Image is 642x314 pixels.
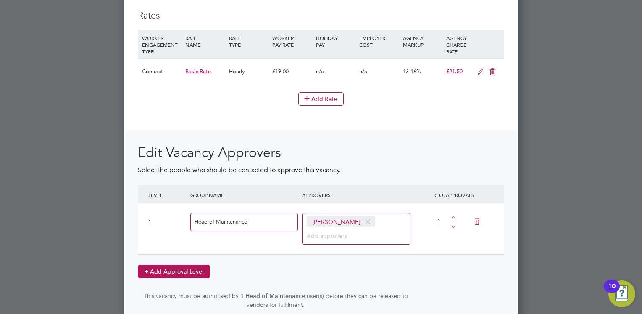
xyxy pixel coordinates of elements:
[148,218,186,226] div: 1
[140,59,183,84] div: Contract
[138,10,504,22] h3: Rates
[357,30,400,52] div: EMPLOYER COST
[138,166,341,174] span: Select the people who should be contacted to approve this vacancy.
[146,185,188,205] div: LEVEL
[270,30,313,52] div: WORKER PAY RATE
[138,265,210,278] button: + Add Approval Level
[247,292,408,309] span: user(s) before they can be released to vendors for fulfilment.
[307,230,359,241] input: Add approvers
[446,68,463,75] span: £21.50
[359,68,367,75] span: n/a
[138,144,504,162] h2: Edit Vacancy Approvers
[403,68,421,75] span: 13.16%
[185,68,211,75] span: Basic Rate
[608,280,635,307] button: Open Resource Center, 10 new notifications
[188,185,300,205] div: GROUP NAME
[444,30,473,59] div: AGENCY CHARGE RATE
[240,293,305,300] strong: 1 Head of Maintenance
[144,292,239,300] span: This vacancy must be authorised by
[270,59,313,84] div: £19.00
[401,30,444,52] div: AGENCY MARKUP
[316,68,324,75] span: n/a
[314,30,357,52] div: HOLIDAY PAY
[140,30,183,59] div: WORKER ENGAGEMENT TYPE
[227,30,270,52] div: RATE TYPE
[412,185,496,205] div: REQ. APPROVALS
[227,59,270,84] div: Hourly
[298,92,344,106] button: Add Rate
[608,286,616,297] div: 10
[307,216,375,227] span: [PERSON_NAME]
[300,185,412,205] div: APPROVERS
[183,30,226,52] div: RATE NAME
